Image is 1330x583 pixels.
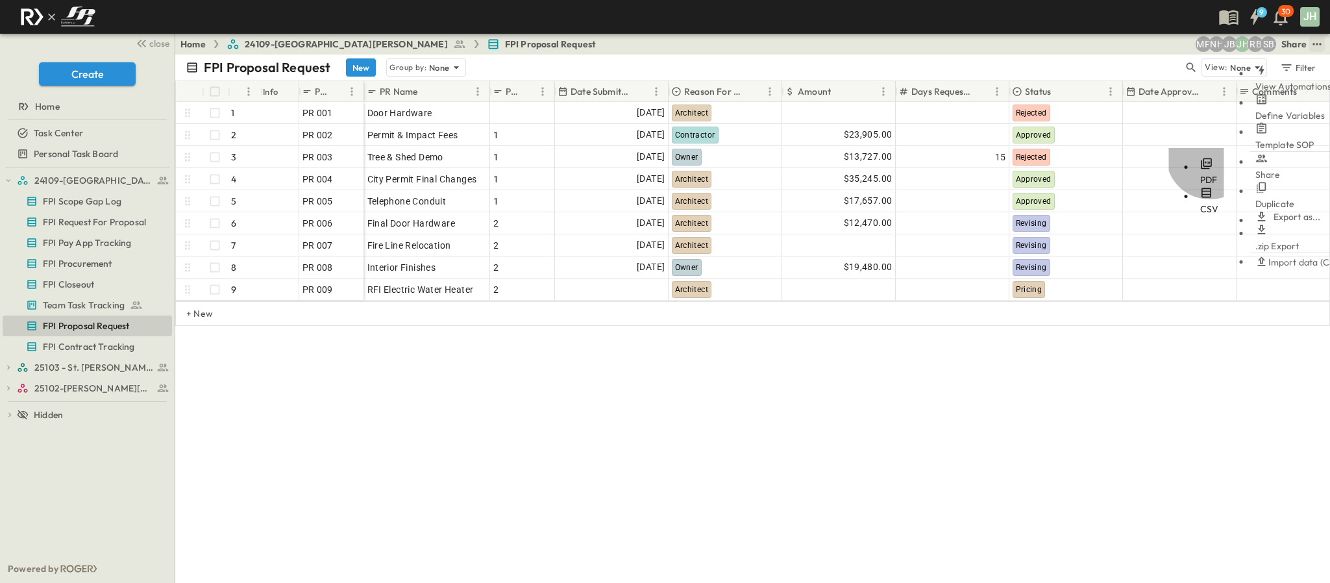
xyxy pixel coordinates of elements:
span: Architect [675,197,709,206]
a: FPI Pay App Tracking [3,234,169,252]
button: Sort [1202,84,1216,99]
span: FPI Scope Gap Log [43,195,121,208]
span: Permit & Impact Fees [367,129,458,142]
div: FPI Contract Trackingtest [3,336,172,357]
p: 30 [1281,6,1290,17]
div: 25102-Christ The Redeemer Anglican Churchtest [3,378,172,399]
div: Jeremiah Bailey (jbailey@fpibuilders.com) [1222,36,1237,52]
p: + New [186,307,194,320]
span: [DATE] [637,127,665,142]
button: Menu [470,84,486,99]
a: FPI Contract Tracking [3,338,169,356]
button: Menu [535,84,550,99]
a: FPI Scope Gap Log [3,192,169,210]
span: Share [1255,169,1281,180]
p: PR # [315,85,327,98]
span: FPI Contract Tracking [43,340,135,353]
p: Date Submitted [571,85,632,98]
span: [DATE] [637,149,665,164]
span: 24109-[GEOGRAPHIC_DATA][PERSON_NAME] [245,38,448,51]
span: Owner [675,153,698,162]
span: Revising [1016,263,1047,272]
span: FPI Procurement [43,257,112,270]
span: 1 [493,195,499,208]
span: 25103 - St. [PERSON_NAME] Phase 2 [34,361,153,374]
span: Fire Line Relocation [367,239,451,252]
span: Team Task Tracking [43,299,125,312]
p: 9 [231,283,236,296]
a: Home [3,97,169,116]
button: JH [1299,6,1321,28]
span: PR 009 [302,283,333,296]
span: $12,470.00 [844,216,893,230]
span: Hidden [34,408,63,421]
button: New [346,58,376,77]
span: .zip Export [1255,240,1299,252]
span: Define Variables [1255,110,1325,121]
img: c8d7d1ed905e502e8f77bf7063faec64e13b34fdb1f2bdd94b0e311fc34f8000.png [16,3,100,31]
div: Sterling Barnett (sterling@fpibuilders.com) [1261,36,1276,52]
span: PR 003 [302,151,333,164]
span: 25102-Christ The Redeemer Anglican Church [34,382,153,395]
button: Sort [420,84,434,99]
span: [DATE] [637,238,665,253]
div: 24109-St. Teresa of Calcutta Parish Halltest [3,170,172,191]
span: Approved [1016,175,1052,184]
span: Telephone Conduit [367,195,447,208]
p: 3 [231,151,236,164]
a: Home [180,38,206,51]
div: Info [260,81,299,102]
span: [DATE] [637,216,665,230]
span: Home [35,100,60,113]
div: Personal Task Boardtest [3,143,172,164]
span: $17,657.00 [844,193,893,208]
a: FPI Procurement [3,254,169,273]
span: Architect [675,219,709,228]
p: Status [1025,85,1051,98]
div: JH [1300,7,1320,27]
span: [DATE] [637,105,665,120]
button: Menu [762,84,778,99]
span: PR 007 [302,239,333,252]
nav: breadcrumbs [180,38,604,51]
span: FPI Proposal Request [505,38,596,51]
div: # [228,81,260,102]
span: $23,905.00 [844,127,893,142]
button: Sort [833,84,848,99]
div: Nila Hutcheson (nhutcheson@fpibuilders.com) [1209,36,1224,52]
a: FPI Closeout [3,275,169,293]
span: FPI Request For Proposal [43,216,146,229]
span: [DATE] [637,171,665,186]
div: Regina Barnett (rbarnett@fpibuilders.com) [1248,36,1263,52]
span: Approved [1016,130,1052,140]
button: Sort [330,84,344,99]
a: 24109-St. Teresa of Calcutta Parish Hall [17,171,169,190]
span: Architect [675,285,709,294]
p: FPI Proposal Request [204,58,330,77]
span: Pricing [1016,285,1042,294]
span: Final Door Hardware [367,217,456,230]
button: Sort [975,84,989,99]
span: PR 002 [302,129,333,142]
p: 8 [231,261,236,274]
button: Sort [1053,84,1068,99]
span: $13,727.00 [844,149,893,164]
div: FPI Procurementtest [3,253,172,274]
button: Menu [648,84,664,99]
p: 2 [231,129,236,142]
button: Menu [1103,84,1118,99]
p: PCO # [506,85,518,98]
a: 25102-Christ The Redeemer Anglican Church [17,379,169,397]
button: Sort [521,84,535,99]
p: 5 [231,195,236,208]
span: Task Center [34,127,83,140]
span: close [149,37,169,50]
span: [DATE] [637,193,665,208]
button: close [130,34,172,52]
span: 1 [493,129,499,142]
span: Tree & Shed Demo [367,151,443,164]
button: Create [39,62,136,86]
span: City Permit Final Changes [367,173,477,186]
button: Sort [233,84,247,99]
span: Architect [675,108,709,118]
